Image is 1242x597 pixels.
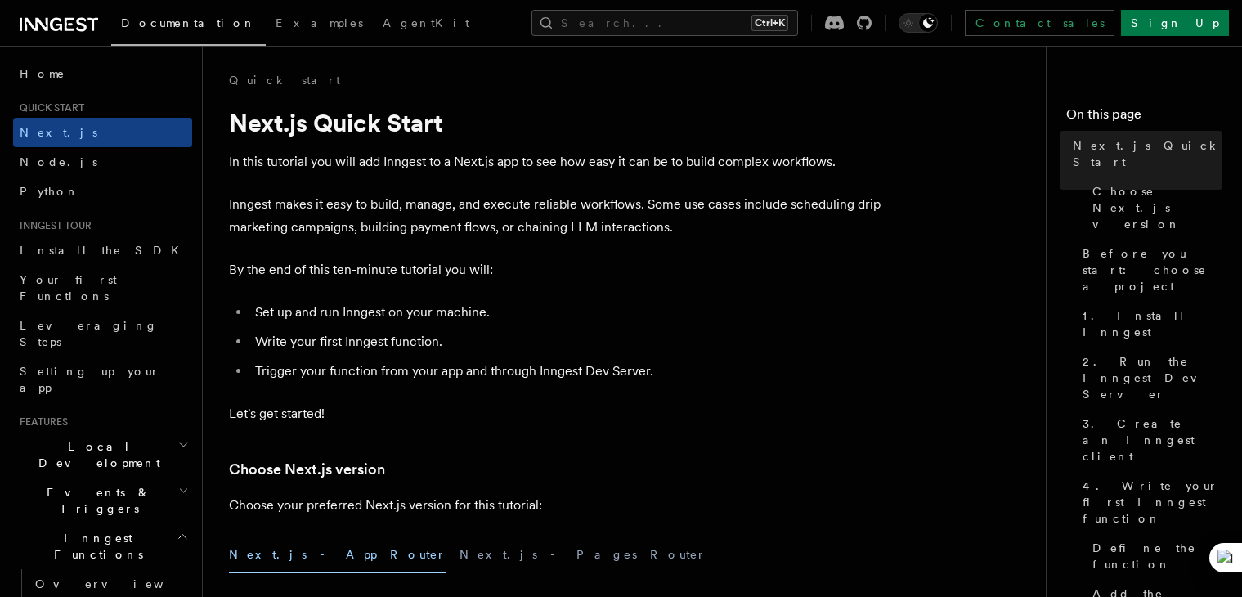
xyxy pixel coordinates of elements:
[20,273,117,303] span: Your first Functions
[229,108,883,137] h1: Next.js Quick Start
[1076,301,1222,347] a: 1. Install Inngest
[1083,245,1222,294] span: Before you start: choose a project
[20,319,158,348] span: Leveraging Steps
[121,16,256,29] span: Documentation
[13,59,192,88] a: Home
[383,16,469,29] span: AgentKit
[1083,307,1222,340] span: 1. Install Inngest
[1066,131,1222,177] a: Next.js Quick Start
[250,301,883,324] li: Set up and run Inngest on your machine.
[229,150,883,173] p: In this tutorial you will add Inngest to a Next.js app to see how easy it can be to build complex...
[965,10,1114,36] a: Contact sales
[13,118,192,147] a: Next.js
[229,402,883,425] p: Let's get started!
[1121,10,1229,36] a: Sign Up
[13,236,192,265] a: Install the SDK
[13,265,192,311] a: Your first Functions
[20,365,160,394] span: Setting up your app
[13,415,68,429] span: Features
[1076,409,1222,471] a: 3. Create an Inngest client
[13,177,192,206] a: Python
[20,244,189,257] span: Install the SDK
[1086,177,1222,239] a: Choose Next.js version
[111,5,266,46] a: Documentation
[13,530,177,563] span: Inngest Functions
[20,155,97,168] span: Node.js
[1092,183,1222,232] span: Choose Next.js version
[229,258,883,281] p: By the end of this ten-minute tutorial you will:
[531,10,798,36] button: Search...Ctrl+K
[20,126,97,139] span: Next.js
[1066,105,1222,131] h4: On this page
[20,185,79,198] span: Python
[373,5,479,44] a: AgentKit
[13,523,192,569] button: Inngest Functions
[1076,471,1222,533] a: 4. Write your first Inngest function
[1083,478,1222,527] span: 4. Write your first Inngest function
[13,478,192,523] button: Events & Triggers
[1073,137,1222,170] span: Next.js Quick Start
[1092,540,1222,572] span: Define the function
[229,494,883,517] p: Choose your preferred Next.js version for this tutorial:
[229,72,340,88] a: Quick start
[13,438,178,471] span: Local Development
[1083,353,1222,402] span: 2. Run the Inngest Dev Server
[266,5,373,44] a: Examples
[35,577,204,590] span: Overview
[460,536,706,573] button: Next.js - Pages Router
[276,16,363,29] span: Examples
[1086,533,1222,579] a: Define the function
[229,536,446,573] button: Next.js - App Router
[13,219,92,232] span: Inngest tour
[250,330,883,353] li: Write your first Inngest function.
[13,311,192,357] a: Leveraging Steps
[13,432,192,478] button: Local Development
[1083,415,1222,465] span: 3. Create an Inngest client
[229,458,385,481] a: Choose Next.js version
[1076,239,1222,301] a: Before you start: choose a project
[20,65,65,82] span: Home
[899,13,938,33] button: Toggle dark mode
[13,357,192,402] a: Setting up your app
[13,484,178,517] span: Events & Triggers
[1076,347,1222,409] a: 2. Run the Inngest Dev Server
[751,15,788,31] kbd: Ctrl+K
[13,147,192,177] a: Node.js
[250,360,883,383] li: Trigger your function from your app and through Inngest Dev Server.
[13,101,84,114] span: Quick start
[229,193,883,239] p: Inngest makes it easy to build, manage, and execute reliable workflows. Some use cases include sc...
